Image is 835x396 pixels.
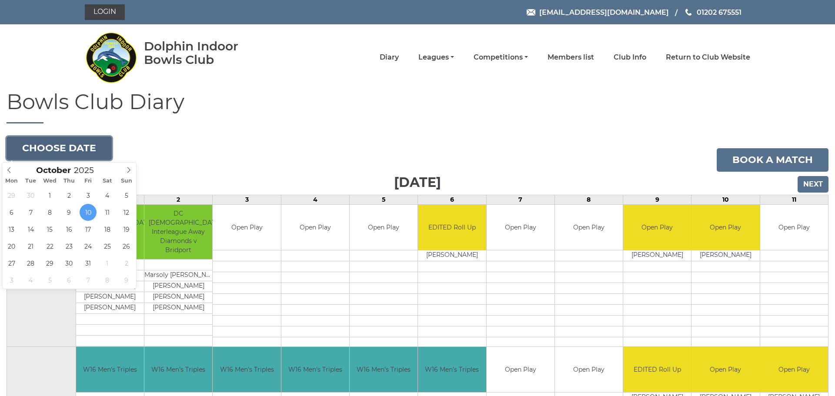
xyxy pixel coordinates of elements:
[486,195,554,204] td: 7
[539,8,669,16] span: [EMAIL_ADDRESS][DOMAIN_NAME]
[144,281,212,292] td: [PERSON_NAME]
[22,255,39,272] span: October 28, 2025
[281,347,349,393] td: W16 Men's Triples
[36,166,71,175] span: Scroll to increment
[213,205,281,250] td: Open Play
[118,187,135,204] span: October 5, 2025
[118,255,135,272] span: November 2, 2025
[3,272,20,289] span: November 3, 2025
[691,250,759,261] td: [PERSON_NAME]
[99,187,116,204] span: October 4, 2025
[3,204,20,221] span: October 6, 2025
[60,221,77,238] span: October 16, 2025
[691,195,760,204] td: 10
[76,292,144,303] td: [PERSON_NAME]
[60,178,79,184] span: Thu
[144,347,212,393] td: W16 Men's Triples
[418,195,486,204] td: 6
[554,195,623,204] td: 8
[2,178,21,184] span: Mon
[117,178,136,184] span: Sun
[22,187,39,204] span: September 30, 2025
[7,136,112,160] button: Choose date
[22,238,39,255] span: October 21, 2025
[98,178,117,184] span: Sat
[85,27,137,88] img: Dolphin Indoor Bowls Club
[60,272,77,289] span: November 6, 2025
[22,272,39,289] span: November 4, 2025
[717,148,828,172] a: Book a match
[349,195,417,204] td: 5
[144,195,213,204] td: 2
[798,176,828,193] input: Next
[99,238,116,255] span: October 25, 2025
[691,205,759,250] td: Open Play
[548,53,594,62] a: Members list
[281,205,349,250] td: Open Play
[80,255,97,272] span: October 31, 2025
[418,53,454,62] a: Leagues
[80,204,97,221] span: October 10, 2025
[144,40,266,67] div: Dolphin Indoor Bowls Club
[80,221,97,238] span: October 17, 2025
[41,221,58,238] span: October 15, 2025
[71,165,105,175] input: Scroll to increment
[60,204,77,221] span: October 9, 2025
[80,187,97,204] span: October 3, 2025
[760,347,828,393] td: Open Play
[22,204,39,221] span: October 7, 2025
[350,347,417,393] td: W16 Men's Triples
[80,238,97,255] span: October 24, 2025
[144,303,212,313] td: [PERSON_NAME]
[213,195,281,204] td: 3
[7,90,828,123] h1: Bowls Club Diary
[281,195,349,204] td: 4
[99,204,116,221] span: October 11, 2025
[41,255,58,272] span: October 29, 2025
[3,187,20,204] span: September 29, 2025
[684,7,741,18] a: Phone us 01202 675551
[380,53,399,62] a: Diary
[760,205,828,250] td: Open Play
[41,204,58,221] span: October 8, 2025
[760,195,828,204] td: 11
[118,238,135,255] span: October 26, 2025
[118,204,135,221] span: October 12, 2025
[555,347,623,393] td: Open Play
[40,178,60,184] span: Wed
[527,7,669,18] a: Email [EMAIL_ADDRESS][DOMAIN_NAME]
[60,187,77,204] span: October 2, 2025
[3,238,20,255] span: October 20, 2025
[685,9,691,16] img: Phone us
[144,292,212,303] td: [PERSON_NAME]
[144,270,212,281] td: Marsoly [PERSON_NAME]
[41,238,58,255] span: October 22, 2025
[60,238,77,255] span: October 23, 2025
[144,205,212,260] td: DC [DEMOGRAPHIC_DATA] Interleague Away Diamonds v Bridport
[22,221,39,238] span: October 14, 2025
[60,255,77,272] span: October 30, 2025
[79,178,98,184] span: Fri
[350,205,417,250] td: Open Play
[623,250,691,261] td: [PERSON_NAME]
[99,272,116,289] span: November 8, 2025
[487,205,554,250] td: Open Play
[623,195,691,204] td: 9
[527,9,535,16] img: Email
[623,347,691,393] td: EDITED Roll Up
[41,272,58,289] span: November 5, 2025
[85,4,125,20] a: Login
[99,255,116,272] span: November 1, 2025
[41,187,58,204] span: October 1, 2025
[76,303,144,313] td: [PERSON_NAME]
[3,221,20,238] span: October 13, 2025
[76,347,144,393] td: W16 Men's Triples
[691,347,759,393] td: Open Play
[118,221,135,238] span: October 19, 2025
[474,53,528,62] a: Competitions
[614,53,646,62] a: Club Info
[623,205,691,250] td: Open Play
[80,272,97,289] span: November 7, 2025
[418,250,486,261] td: [PERSON_NAME]
[697,8,741,16] span: 01202 675551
